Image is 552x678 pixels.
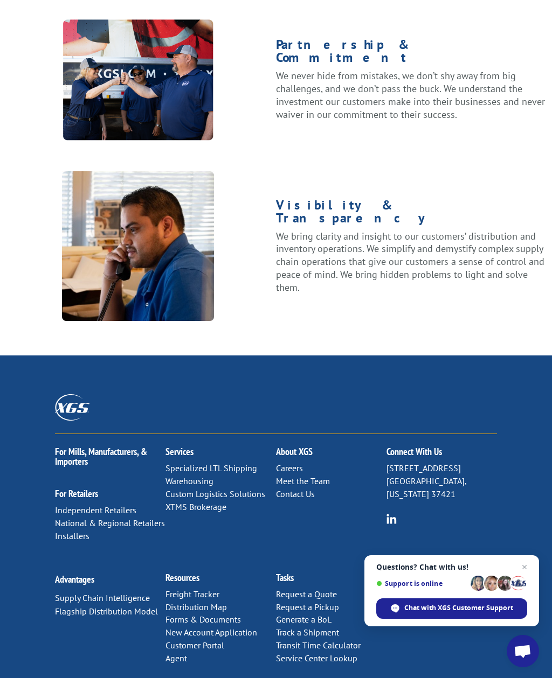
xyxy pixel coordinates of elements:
a: About XGS [276,445,313,458]
img: XpressGlobalSystems_About_Partnership [62,18,214,141]
h2: Tasks [276,573,387,588]
a: Service Center Lookup [276,653,357,663]
div: Open chat [507,635,539,667]
a: XTMS Brokerage [165,501,226,512]
a: Resources [165,571,199,584]
a: Meet the Team [276,476,330,486]
a: Request a Pickup [276,602,339,612]
a: Careers [276,463,303,473]
a: For Retailers [55,487,98,500]
h1: Partnership & Commitment [276,38,552,69]
a: Agent [165,653,187,663]
p: [STREET_ADDRESS] [GEOGRAPHIC_DATA], [US_STATE] 37421 [387,462,497,500]
a: Distribution Map [165,602,227,612]
a: Forms & Documents [165,614,241,625]
a: Customer Portal [165,640,224,651]
img: a-7305087@2x [62,171,214,321]
h1: Visibility & Transparency [276,199,552,230]
p: We bring clarity and insight to our customers’ distribution and inventory operations. We simplify... [276,230,552,294]
a: Freight Tracker [165,589,219,599]
a: Custom Logistics Solutions [165,488,265,499]
a: Track a Shipment [276,627,339,638]
img: group-6 [387,514,397,524]
h2: Connect With Us [387,447,497,462]
a: Warehousing [165,476,213,486]
p: We never hide from mistakes, we don’t shy away from big challenges, and we don’t pass the buck. W... [276,69,552,121]
span: Questions? Chat with us! [376,563,527,571]
div: Chat with XGS Customer Support [376,598,527,619]
a: New Account Application [165,627,257,638]
img: XGS_Logos_ALL_2024_All_White [55,394,89,421]
a: Transit Time Calculator [276,640,361,651]
span: Close chat [518,561,531,574]
span: Support is online [376,579,467,588]
a: Supply Chain Intelligence [55,592,150,603]
span: Chat with XGS Customer Support [404,603,513,613]
a: Flagship Distribution Model [55,606,158,617]
a: National & Regional Retailers [55,518,165,528]
a: Installers [55,530,89,541]
a: Specialized LTL Shipping [165,463,257,473]
a: Request a Quote [276,589,337,599]
a: Generate a BoL [276,614,332,625]
a: For Mills, Manufacturers, & Importers [55,445,147,467]
a: Contact Us [276,488,315,499]
a: Independent Retailers [55,505,136,515]
a: Advantages [55,573,94,585]
a: Services [165,445,194,458]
